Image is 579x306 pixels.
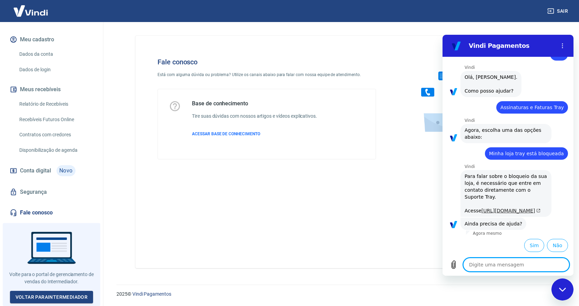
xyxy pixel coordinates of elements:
iframe: Botão para abrir a janela de mensagens, conversa em andamento [551,278,573,300]
span: Novo [57,165,75,176]
a: Voltar paraIntermediador [10,291,93,304]
h6: Tire suas dúvidas com nossos artigos e vídeos explicativos. [192,113,317,120]
img: Fale conosco [407,47,512,139]
button: Meus recebíveis [8,82,95,97]
a: Relatório de Recebíveis [17,97,95,111]
h5: Base de conhecimento [192,100,317,107]
a: Disponibilização de agenda [17,143,95,157]
a: Fale conosco [8,205,95,220]
a: ACESSAR BASE DE CONHECIMENTO [192,131,317,137]
span: ACESSAR BASE DE CONHECIMENTO [192,131,260,136]
h4: Fale conosco [158,58,376,66]
p: Está com alguma dúvida ou problema? Utilize os canais abaixo para falar com nossa equipe de atend... [158,72,376,78]
p: 2025 © [116,291,562,298]
button: Meu cadastro [8,32,95,47]
a: Dados de login [17,63,95,77]
a: Contratos com credores [17,128,95,142]
iframe: Janela de mensagens [443,35,573,276]
a: Vindi Pagamentos [132,291,171,297]
button: Sair [546,5,571,18]
a: Recebíveis Futuros Online [17,113,95,127]
img: Vindi [8,0,53,21]
a: Segurança [8,184,95,200]
a: Conta digitalNovo [8,162,95,179]
span: Conta digital [20,166,51,176]
a: Dados da conta [17,47,95,61]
